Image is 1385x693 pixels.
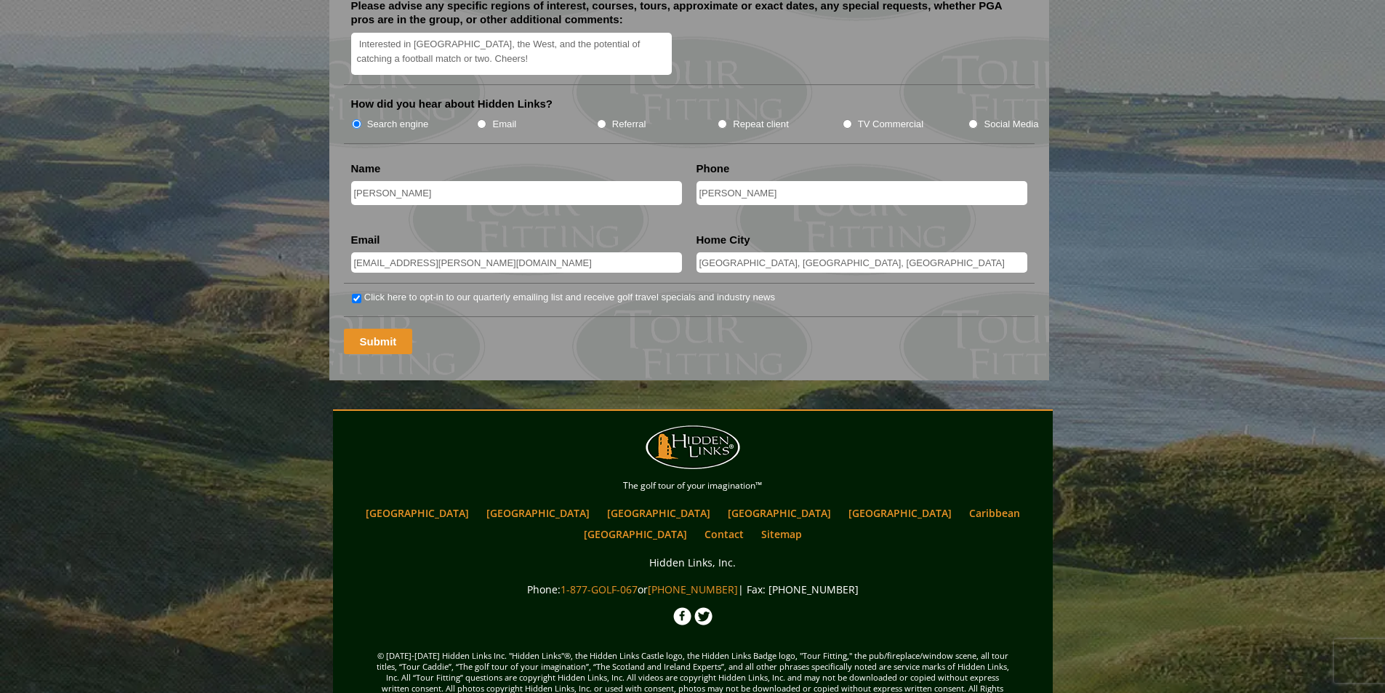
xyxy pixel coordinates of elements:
[364,290,775,305] label: Click here to opt-in to our quarterly emailing list and receive golf travel specials and industry...
[600,502,718,524] a: [GEOGRAPHIC_DATA]
[720,502,838,524] a: [GEOGRAPHIC_DATA]
[351,161,381,176] label: Name
[696,233,750,247] label: Home City
[358,502,476,524] a: [GEOGRAPHIC_DATA]
[344,329,413,354] input: Submit
[697,524,751,545] a: Contact
[696,161,730,176] label: Phone
[648,582,738,596] a: [PHONE_NUMBER]
[561,582,638,596] a: 1-877-GOLF-067
[367,117,429,132] label: Search engine
[694,607,712,625] img: Twitter
[351,97,553,111] label: How did you hear about Hidden Links?
[733,117,789,132] label: Repeat client
[612,117,646,132] label: Referral
[858,117,923,132] label: TV Commercial
[337,580,1049,598] p: Phone: or | Fax: [PHONE_NUMBER]
[841,502,959,524] a: [GEOGRAPHIC_DATA]
[962,502,1027,524] a: Caribbean
[351,233,380,247] label: Email
[577,524,694,545] a: [GEOGRAPHIC_DATA]
[673,607,691,625] img: Facebook
[479,502,597,524] a: [GEOGRAPHIC_DATA]
[754,524,809,545] a: Sitemap
[351,33,673,76] textarea: Interested in [GEOGRAPHIC_DATA], the West, and the potential of catching a football match or two....
[492,117,516,132] label: Email
[337,553,1049,572] p: Hidden Links, Inc.
[984,117,1038,132] label: Social Media
[337,478,1049,494] p: The golf tour of your imagination™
